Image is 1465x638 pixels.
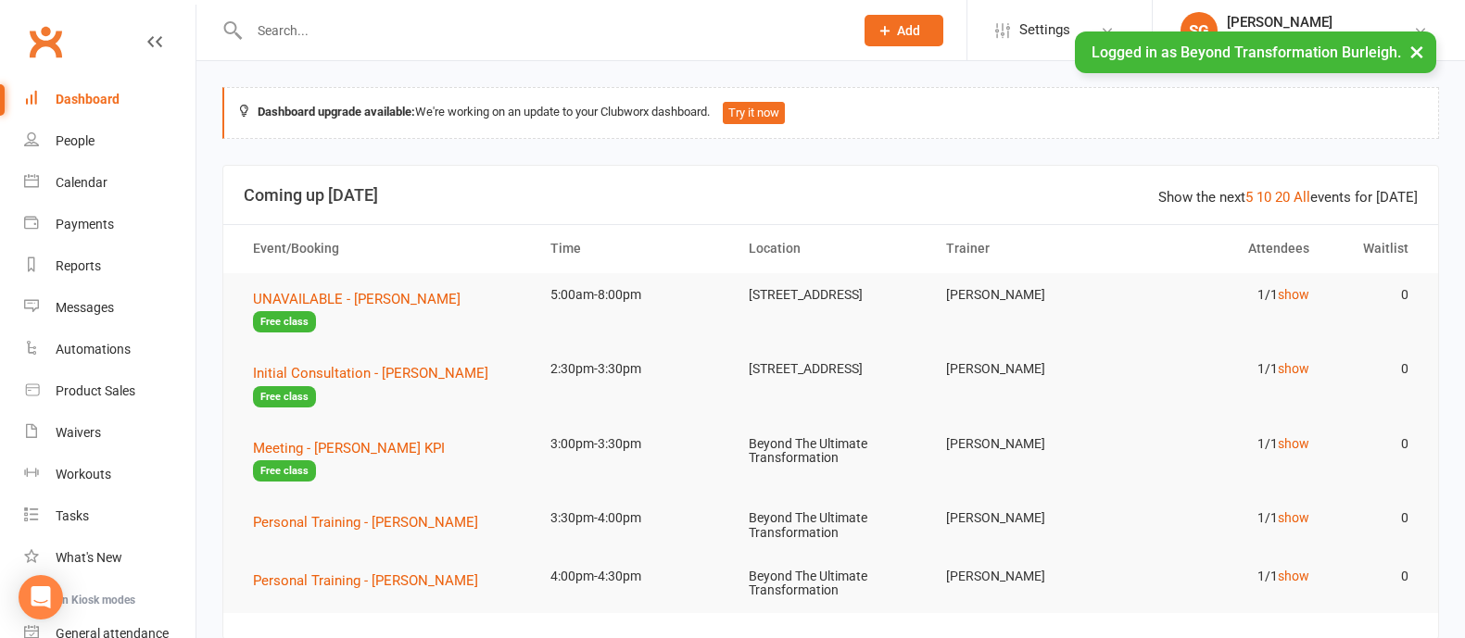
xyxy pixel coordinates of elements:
[1257,189,1271,206] a: 10
[732,422,930,481] td: Beyond The Ultimate Transformation
[534,555,732,598] td: 4:00pm-4:30pm
[56,217,114,231] div: Payments
[253,291,461,307] span: UNAVAILABLE - [PERSON_NAME]
[253,460,316,482] span: Free class
[1326,347,1425,391] td: 0
[253,386,316,407] span: Free class
[897,23,920,38] span: Add
[1278,361,1309,376] a: show
[1128,496,1326,540] td: 1/1
[24,370,196,412] a: Product Sales
[1400,31,1433,71] button: ×
[24,412,196,454] a: Waivers
[253,514,478,531] span: Personal Training - [PERSON_NAME]
[56,508,89,523] div: Tasks
[929,273,1128,317] td: [PERSON_NAME]
[534,347,732,391] td: 2:30pm-3:30pm
[534,496,732,540] td: 3:30pm-4:00pm
[253,511,491,533] button: Personal Training - [PERSON_NAME]
[244,186,1418,205] h3: Coming up [DATE]
[253,288,517,333] button: UNAVAILABLE - [PERSON_NAME]Free class
[253,311,316,332] span: Free class
[723,102,785,124] button: Try it now
[56,383,135,398] div: Product Sales
[56,175,107,190] div: Calendar
[253,572,478,589] span: Personal Training - [PERSON_NAME]
[24,287,196,329] a: Messages
[929,496,1128,540] td: [PERSON_NAME]
[1275,189,1290,206] a: 20
[929,555,1128,598] td: [PERSON_NAME]
[24,454,196,495] a: Workouts
[1326,422,1425,466] td: 0
[1128,555,1326,598] td: 1/1
[19,575,63,619] div: Open Intercom Messenger
[24,204,196,245] a: Payments
[1294,189,1310,206] a: All
[1245,189,1253,206] a: 5
[24,79,196,120] a: Dashboard
[56,467,111,482] div: Workouts
[1278,287,1309,302] a: show
[1128,273,1326,317] td: 1/1
[24,245,196,287] a: Reports
[22,19,69,65] a: Clubworx
[732,555,930,613] td: Beyond The Ultimate Transformation
[1181,12,1218,49] div: SG
[1019,9,1070,51] span: Settings
[1227,14,1413,31] div: [PERSON_NAME]
[56,133,95,148] div: People
[732,496,930,555] td: Beyond The Ultimate Transformation
[1227,31,1413,47] div: Beyond Transformation Burleigh
[56,258,101,273] div: Reports
[1128,422,1326,466] td: 1/1
[1326,496,1425,540] td: 0
[534,225,732,272] th: Time
[1326,555,1425,598] td: 0
[929,347,1128,391] td: [PERSON_NAME]
[253,437,517,482] button: Meeting - [PERSON_NAME] KPIFree class
[732,273,930,317] td: [STREET_ADDRESS]
[1326,225,1425,272] th: Waitlist
[1092,44,1401,61] span: Logged in as Beyond Transformation Burleigh.
[929,422,1128,466] td: [PERSON_NAME]
[253,440,445,457] span: Meeting - [PERSON_NAME] KPI
[534,273,732,317] td: 5:00am-8:00pm
[534,422,732,466] td: 3:00pm-3:30pm
[24,329,196,370] a: Automations
[24,120,196,162] a: People
[929,225,1128,272] th: Trainer
[1128,347,1326,391] td: 1/1
[222,87,1439,139] div: We're working on an update to your Clubworx dashboard.
[865,15,943,46] button: Add
[253,362,517,407] button: Initial Consultation - [PERSON_NAME]Free class
[24,537,196,579] a: What's New
[56,92,120,106] div: Dashboard
[1278,569,1309,583] a: show
[253,365,488,382] span: Initial Consultation - [PERSON_NAME]
[56,342,131,357] div: Automations
[1158,186,1418,208] div: Show the next events for [DATE]
[244,18,840,44] input: Search...
[258,105,415,119] strong: Dashboard upgrade available:
[1128,225,1326,272] th: Attendees
[24,495,196,537] a: Tasks
[1278,510,1309,525] a: show
[1326,273,1425,317] td: 0
[732,225,930,272] th: Location
[1278,436,1309,451] a: show
[253,569,491,592] button: Personal Training - [PERSON_NAME]
[732,347,930,391] td: [STREET_ADDRESS]
[24,162,196,204] a: Calendar
[56,425,101,440] div: Waivers
[236,225,534,272] th: Event/Booking
[56,300,114,315] div: Messages
[56,550,122,565] div: What's New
